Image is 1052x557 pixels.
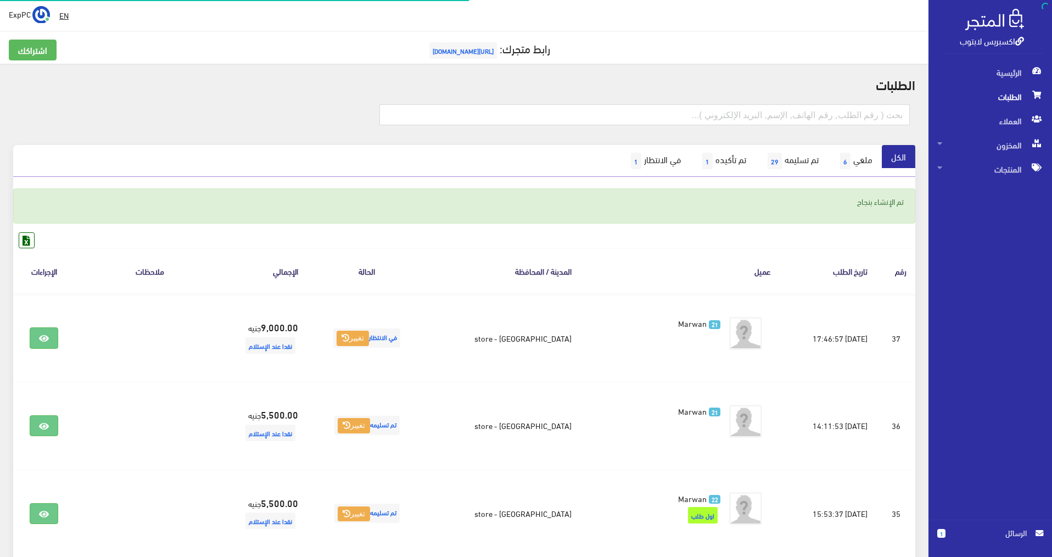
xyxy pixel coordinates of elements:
[13,77,915,91] h2: الطلبات
[960,32,1024,48] a: اكسبريس لابتوب
[729,492,762,525] img: avatar.png
[427,38,550,58] a: رابط متجرك:[URL][DOMAIN_NAME]
[598,405,720,417] a: 21 Marwan
[678,491,707,506] span: Marwan
[928,109,1052,133] a: العملاء
[780,382,876,469] td: [DATE] 14:11:53
[928,85,1052,109] a: الطلبات
[729,317,762,350] img: avatar.png
[780,294,876,382] td: [DATE] 17:46:57
[631,153,641,169] span: 1
[307,248,427,294] th: الحالة
[337,331,369,346] button: تغيير
[225,248,307,294] th: اﻹجمالي
[261,320,298,334] strong: 9,000.00
[9,5,50,23] a: ... ExpPC
[261,495,298,510] strong: 5,500.00
[75,248,224,294] th: ملاحظات
[937,527,1043,550] a: 1 الرسائل
[580,248,780,294] th: عميل
[928,133,1052,157] a: المخزون
[882,145,915,168] a: الكل
[245,337,295,354] span: نقدا عند الإستلام
[688,507,718,523] span: اول طلب
[245,513,295,529] span: نقدا عند الإستلام
[937,133,1043,157] span: المخزون
[225,382,307,469] td: جنيه
[876,248,915,294] th: رقم
[334,504,400,523] span: تم تسليمه
[937,157,1043,181] span: المنتجات
[334,416,400,435] span: تم تسليمه
[245,425,295,441] span: نقدا عند الإستلام
[937,60,1043,85] span: الرئيسية
[828,145,882,177] a: ملغي6
[780,248,876,294] th: تاريخ الطلب
[756,145,828,177] a: تم تسليمه29
[928,157,1052,181] a: المنتجات
[379,104,910,125] input: بحث ( رقم الطلب, رقم الهاتف, الإسم, البريد اﻹلكتروني )...
[13,248,75,294] th: الإجراءات
[729,405,762,438] img: avatar.png
[928,60,1052,85] a: الرئيسية
[768,153,782,169] span: 29
[261,407,298,421] strong: 5,500.00
[937,85,1043,109] span: الطلبات
[427,382,580,469] td: [GEOGRAPHIC_DATA] - store
[225,294,307,382] td: جنيه
[59,8,69,22] u: EN
[619,145,690,177] a: في الانتظار1
[427,294,580,382] td: [GEOGRAPHIC_DATA] - store
[333,328,400,348] span: في الانتظار
[55,5,73,25] a: EN
[678,403,707,419] span: Marwan
[709,320,720,330] span: 21
[598,317,720,329] a: 21 Marwan
[32,6,50,24] img: ...
[876,294,915,382] td: 37
[338,418,370,433] button: تغيير
[709,495,720,504] span: 22
[427,248,580,294] th: المدينة / المحافظة
[9,7,31,21] span: ExpPC
[598,492,720,504] a: 22 Marwan
[937,529,945,538] span: 1
[429,42,497,59] span: [URL][DOMAIN_NAME]
[965,9,1024,30] img: .
[338,506,370,522] button: تغيير
[840,153,850,169] span: 6
[937,109,1043,133] span: العملاء
[702,153,713,169] span: 1
[709,408,720,417] span: 21
[876,382,915,469] td: 36
[25,196,904,208] p: تم الإنشاء بنجاح
[690,145,756,177] a: تم تأكيده1
[678,315,707,331] span: Marwan
[954,527,1027,539] span: الرسائل
[9,40,57,60] a: اشتراكك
